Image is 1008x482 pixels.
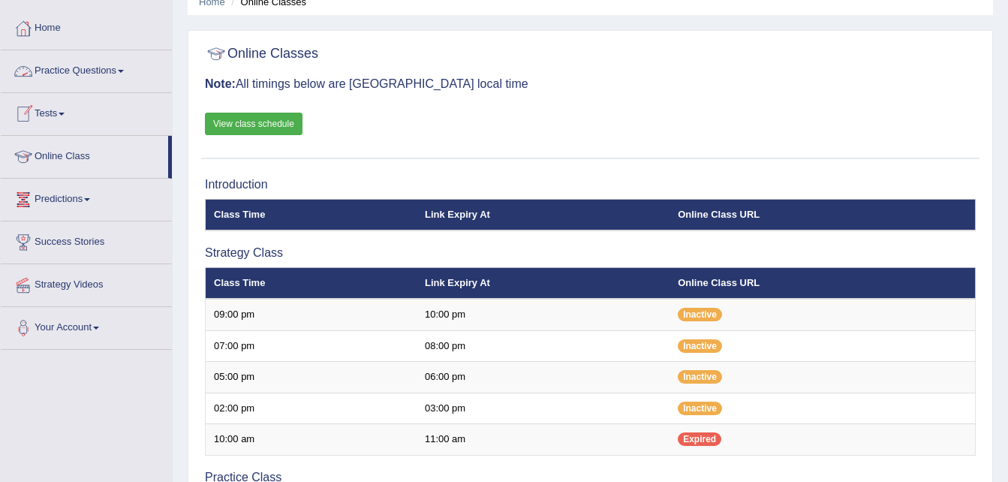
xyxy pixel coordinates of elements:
[678,402,722,415] span: Inactive
[1,50,172,88] a: Practice Questions
[1,179,172,216] a: Predictions
[206,393,417,424] td: 02:00 pm
[1,8,172,45] a: Home
[205,178,976,191] h3: Introduction
[206,199,417,230] th: Class Time
[678,308,722,321] span: Inactive
[678,370,722,384] span: Inactive
[678,432,721,446] span: Expired
[669,267,975,299] th: Online Class URL
[206,424,417,456] td: 10:00 am
[1,136,168,173] a: Online Class
[417,424,669,456] td: 11:00 am
[417,199,669,230] th: Link Expiry At
[669,199,975,230] th: Online Class URL
[1,264,172,302] a: Strategy Videos
[417,362,669,393] td: 06:00 pm
[206,299,417,330] td: 09:00 pm
[206,330,417,362] td: 07:00 pm
[1,307,172,345] a: Your Account
[206,267,417,299] th: Class Time
[1,93,172,131] a: Tests
[417,330,669,362] td: 08:00 pm
[206,362,417,393] td: 05:00 pm
[678,339,722,353] span: Inactive
[417,267,669,299] th: Link Expiry At
[1,221,172,259] a: Success Stories
[417,393,669,424] td: 03:00 pm
[205,43,318,65] h2: Online Classes
[205,77,236,90] b: Note:
[417,299,669,330] td: 10:00 pm
[205,113,302,135] a: View class schedule
[205,246,976,260] h3: Strategy Class
[205,77,976,91] h3: All timings below are [GEOGRAPHIC_DATA] local time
